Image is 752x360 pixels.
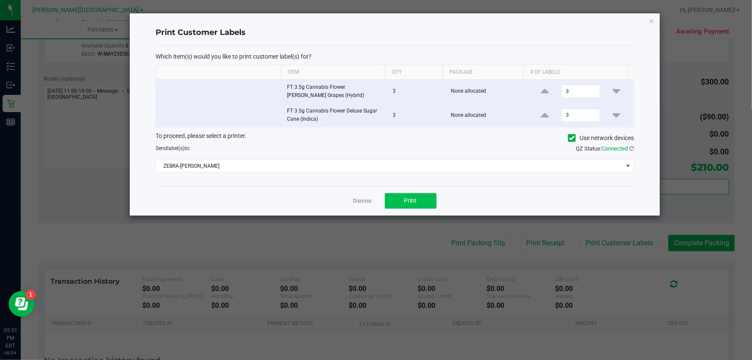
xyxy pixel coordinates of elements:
span: label(s) [167,145,184,151]
span: QZ Status: [576,145,634,152]
td: 3 [387,103,446,127]
span: Send to: [156,145,190,151]
td: None allocated [446,103,527,127]
td: None allocated [446,80,527,103]
p: Which item(s) would you like to print customer label(s) for? [156,53,634,60]
h4: Print Customer Labels [156,27,634,38]
iframe: Resource center unread badge [25,290,36,300]
div: To proceed, please select a printer. [149,131,640,144]
iframe: Resource center [9,291,34,317]
th: Package [443,65,524,80]
span: Connected [602,145,628,152]
td: FT 3.5g Cannabis Flower [PERSON_NAME] Grapes (Hybrid) [282,80,388,103]
a: Dismiss [353,197,372,205]
label: Use network devices [568,134,634,143]
button: Print [385,193,437,209]
th: # of labels [523,65,628,80]
span: Print [404,197,417,204]
th: Qty [385,65,442,80]
td: FT 3.5g Cannabis Flower Deluxe Sugar Cane (Indica) [282,103,388,127]
span: ZEBRA-[PERSON_NAME] [156,160,623,172]
th: Item [281,65,385,80]
td: 3 [387,80,446,103]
